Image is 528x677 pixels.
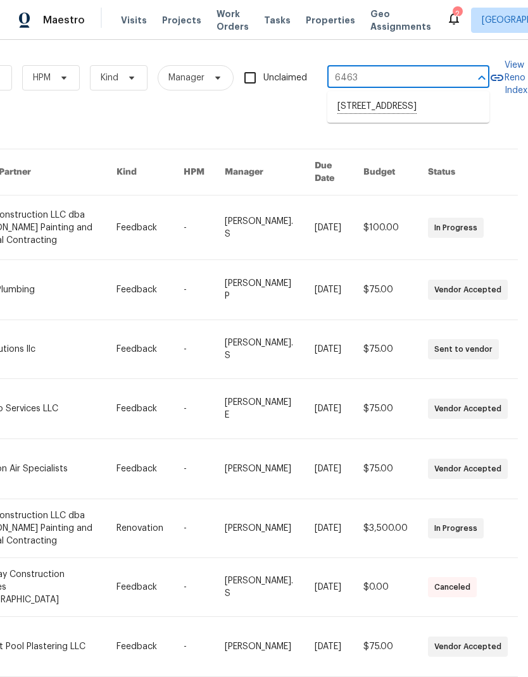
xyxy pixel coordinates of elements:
[106,379,173,439] td: Feedback
[106,149,173,196] th: Kind
[106,320,173,379] td: Feedback
[168,71,204,84] span: Manager
[173,558,215,617] td: -
[264,16,291,25] span: Tasks
[101,71,118,84] span: Kind
[106,439,173,499] td: Feedback
[473,69,491,87] button: Close
[215,320,305,379] td: [PERSON_NAME]. S
[215,260,305,320] td: [PERSON_NAME] P
[305,149,353,196] th: Due Date
[173,617,215,677] td: -
[263,71,307,85] span: Unclaimed
[215,149,305,196] th: Manager
[173,439,215,499] td: -
[370,8,431,33] span: Geo Assignments
[121,14,147,27] span: Visits
[217,8,249,33] span: Work Orders
[173,379,215,439] td: -
[215,558,305,617] td: [PERSON_NAME]. S
[106,617,173,677] td: Feedback
[489,59,527,97] a: View Reno Index
[453,8,462,20] div: 2
[173,260,215,320] td: -
[306,14,355,27] span: Properties
[43,14,85,27] span: Maestro
[215,439,305,499] td: [PERSON_NAME]
[162,14,201,27] span: Projects
[106,558,173,617] td: Feedback
[215,617,305,677] td: [PERSON_NAME]
[215,196,305,260] td: [PERSON_NAME]. S
[215,499,305,558] td: [PERSON_NAME]
[353,149,418,196] th: Budget
[173,149,215,196] th: HPM
[106,260,173,320] td: Feedback
[173,320,215,379] td: -
[106,499,173,558] td: Renovation
[327,68,454,88] input: Enter in an address
[33,71,51,84] span: HPM
[173,196,215,260] td: -
[173,499,215,558] td: -
[418,149,518,196] th: Status
[215,379,305,439] td: [PERSON_NAME] E
[106,196,173,260] td: Feedback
